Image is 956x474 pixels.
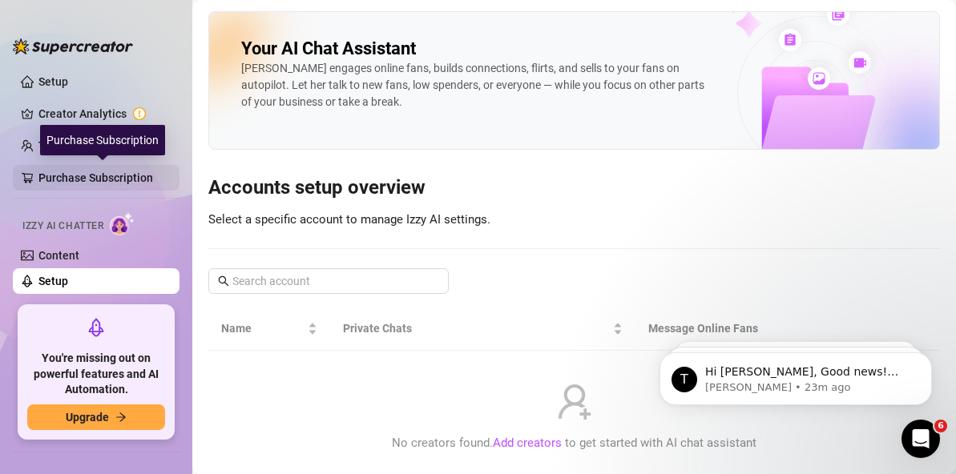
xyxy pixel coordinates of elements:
span: No creators found. to get started with AI chat assistant [392,434,756,453]
span: You're missing out on powerful features and AI Automation. [27,351,165,398]
a: Content [38,249,79,262]
input: Search account [232,272,426,290]
div: [PERSON_NAME] engages online fans, builds connections, flirts, and sells to your fans on autopilo... [241,60,708,110]
span: Private Chats [343,319,609,337]
iframe: Intercom notifications message [635,319,956,431]
button: Upgradearrow-right [27,404,165,430]
span: Name [221,319,305,337]
iframe: Intercom live chat [902,420,940,458]
div: Purchase Subscription [40,125,165,155]
h2: Your AI Chat Assistant [241,38,416,60]
img: logo-BBDzfeDw.svg [13,38,133,54]
a: Team Analytics [38,139,117,152]
th: Name [208,307,330,351]
span: user-add [555,383,594,421]
span: Izzy AI Chatter [22,219,103,234]
a: Add creators [493,436,562,450]
a: Setup [38,275,68,287]
a: Purchase Subscription [38,165,167,191]
span: arrow-right [115,412,127,423]
span: rocket [87,318,106,337]
span: search [218,275,229,287]
a: Creator Analytics exclamation-circle [38,101,167,127]
img: AI Chatter [110,212,135,235]
th: Message Online Fans [635,307,839,351]
span: Select a specific account to manage Izzy AI settings. [208,212,490,227]
h3: Accounts setup overview [208,175,940,201]
a: Setup [38,75,68,88]
span: Upgrade [66,411,109,424]
span: 6 [934,420,947,432]
th: Private Chats [330,307,635,351]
